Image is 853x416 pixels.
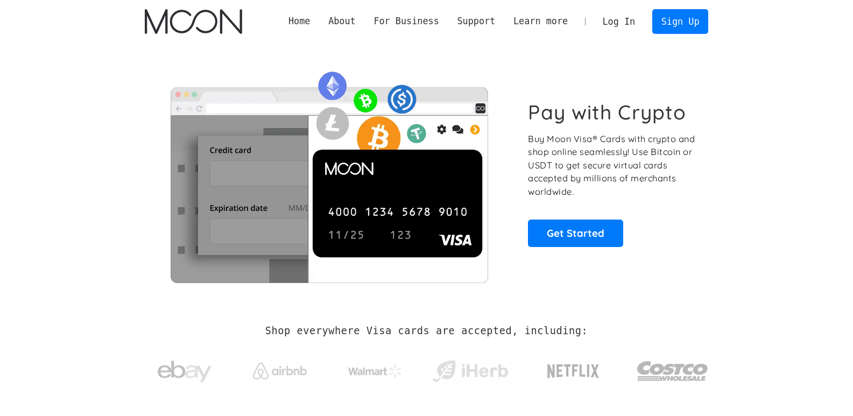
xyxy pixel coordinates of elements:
a: Get Started [528,220,623,246]
a: Airbnb [239,352,320,385]
img: Netflix [546,358,600,385]
img: Moon Logo [145,9,242,34]
a: iHerb [430,347,510,391]
img: iHerb [430,357,510,385]
img: Walmart [348,365,402,378]
div: Learn more [504,15,577,28]
a: Walmart [335,354,415,383]
a: Sign Up [652,9,708,33]
div: Support [448,15,504,28]
img: Costco [637,351,709,391]
div: Support [457,15,495,28]
p: Buy Moon Visa® Cards with crypto and shop online seamlessly! Use Bitcoin or USDT to get secure vi... [528,132,696,199]
a: Log In [594,10,644,33]
a: Costco [637,340,709,397]
img: Airbnb [253,363,307,379]
a: home [145,9,242,34]
img: ebay [158,355,212,389]
div: About [328,15,356,28]
div: For Business [373,15,439,28]
a: ebay [145,344,225,394]
div: About [319,15,364,28]
a: Home [279,15,319,28]
div: For Business [365,15,448,28]
a: Netflix [525,347,622,390]
img: Moon Cards let you spend your crypto anywhere Visa is accepted. [145,64,513,283]
div: Learn more [513,15,568,28]
h1: Pay with Crypto [528,100,686,124]
h2: Shop everywhere Visa cards are accepted, including: [265,325,588,337]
